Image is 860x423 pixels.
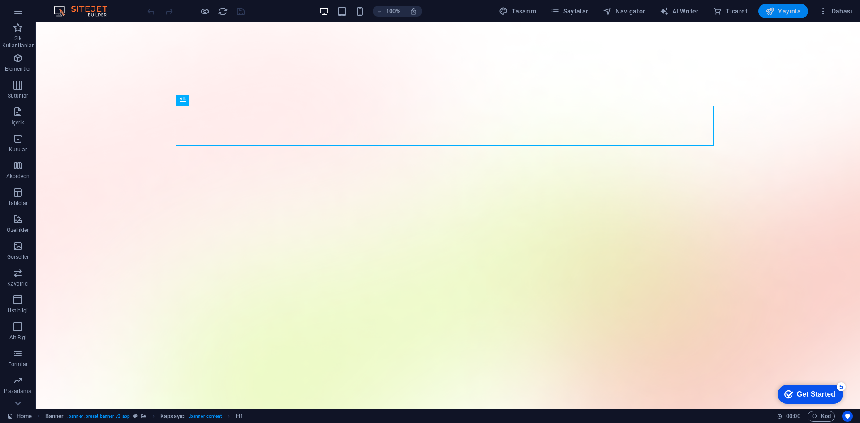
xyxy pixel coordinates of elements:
p: Sütunlar [8,92,29,99]
button: Usercentrics [842,411,853,422]
p: Elementler [5,65,31,73]
button: Dahası [815,4,856,18]
div: 5 [66,2,75,11]
i: Bu element, arka plan içeriyor [141,414,146,419]
button: Ticaret [709,4,751,18]
button: AI Writer [656,4,702,18]
span: Seçmek için tıkla. Düzenlemek için çift tıkla [236,411,243,422]
button: reload [217,6,228,17]
span: Kod [812,411,831,422]
span: AI Writer [660,7,699,16]
span: Yayınla [765,7,801,16]
p: Formlar [8,361,28,368]
span: Seçmek için tıkla. Düzenlemek için çift tıkla [160,411,185,422]
img: Editor Logo [52,6,119,17]
p: Özellikler [7,226,29,234]
p: Tablolar [8,200,28,207]
div: Get Started 5 items remaining, 0% complete [7,4,73,23]
p: Kutular [9,146,27,153]
div: Tasarım (Ctrl+Alt+Y) [495,4,540,18]
span: 00 00 [786,411,800,422]
span: . banner-content [189,411,222,422]
h6: Oturum süresi [777,411,800,422]
span: Tasarım [499,7,536,16]
button: 100% [373,6,404,17]
button: Sayfalar [547,4,592,18]
span: Ticaret [713,7,748,16]
nav: breadcrumb [45,411,243,422]
span: Navigatör [603,7,645,16]
a: Seçimi iptal etmek için tıkla. Sayfaları açmak için çift tıkla [7,411,32,422]
span: Sayfalar [550,7,589,16]
p: Pazarlama [4,388,31,395]
p: Üst bilgi [8,307,28,314]
p: Akordeon [6,173,30,180]
i: Bu element, özelleştirilebilir bir ön ayar [133,414,138,419]
button: Navigatör [599,4,649,18]
span: . banner .preset-banner-v3-app [67,411,130,422]
p: Alt Bigi [9,334,27,341]
h6: 100% [386,6,400,17]
span: Dahası [819,7,852,16]
p: Kaydırıcı [7,280,29,287]
div: Get Started [26,10,65,18]
button: Kod [808,411,835,422]
i: Sayfayı yeniden yükleyin [218,6,228,17]
button: Tasarım [495,4,540,18]
span: : [792,413,794,419]
span: Seçmek için tıkla. Düzenlemek için çift tıkla [45,411,64,422]
button: Yayınla [758,4,808,18]
i: Yeniden boyutlandırmada yakınlaştırma düzeyini seçilen cihaza uyacak şekilde otomatik olarak ayarla. [409,7,417,15]
p: İçerik [11,119,24,126]
button: Ön izleme modundan çıkıp düzenlemeye devam etmek için buraya tıklayın [199,6,210,17]
p: Görseller [7,253,29,261]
